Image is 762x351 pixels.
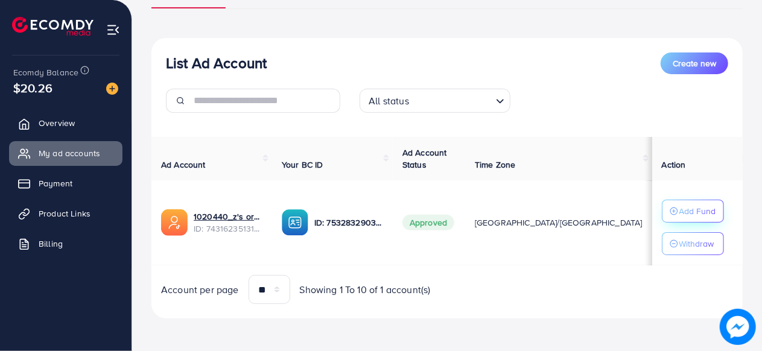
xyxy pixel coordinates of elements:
span: Create new [673,57,716,69]
h3: List Ad Account [166,54,267,72]
a: 1020440_z's organic 1st_1730309698409 [194,210,262,223]
p: Withdraw [679,236,714,251]
img: image [720,309,756,345]
p: Add Fund [679,204,716,218]
span: All status [366,92,411,110]
span: Product Links [39,207,90,220]
span: $20.26 [13,79,52,96]
a: Billing [9,232,122,256]
span: Overview [39,117,75,129]
img: ic-ads-acc.e4c84228.svg [161,209,188,236]
span: Account per page [161,283,239,297]
span: Approved [402,215,454,230]
img: menu [106,23,120,37]
span: Action [662,159,686,171]
div: <span class='underline'>1020440_z's organic 1st_1730309698409</span></br>7431623513184124945 [194,210,262,235]
a: Payment [9,171,122,195]
button: Add Fund [662,200,724,223]
img: logo [12,17,94,36]
span: Payment [39,177,72,189]
span: Ad Account Status [402,147,447,171]
span: [GEOGRAPHIC_DATA]/[GEOGRAPHIC_DATA] [475,217,643,229]
div: Search for option [360,89,510,113]
span: Showing 1 To 10 of 1 account(s) [300,283,431,297]
button: Withdraw [662,232,724,255]
a: My ad accounts [9,141,122,165]
input: Search for option [413,90,491,110]
a: Product Links [9,201,122,226]
span: Billing [39,238,63,250]
span: Ad Account [161,159,206,171]
a: Overview [9,111,122,135]
img: image [106,83,118,95]
span: Ecomdy Balance [13,66,78,78]
p: ID: 7532832903219658768 [314,215,383,230]
span: Your BC ID [282,159,323,171]
span: My ad accounts [39,147,100,159]
span: ID: 7431623513184124945 [194,223,262,235]
span: Time Zone [475,159,515,171]
button: Create new [661,52,728,74]
img: ic-ba-acc.ded83a64.svg [282,209,308,236]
